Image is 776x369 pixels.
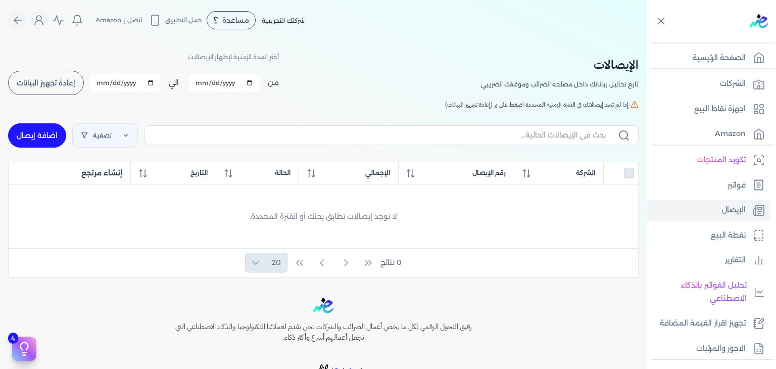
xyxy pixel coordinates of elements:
[715,127,746,141] p: Amazon
[647,73,770,95] a: الشركات
[725,254,746,267] p: التقارير
[95,16,142,25] span: اتصل بـ Amazon
[17,191,630,242] div: لا توجد إيصالات تطابق بحثك أو الفترة المحددة.
[365,168,390,177] span: الإجمالي
[222,17,249,24] span: مساعدة
[72,123,138,148] a: تصفية
[190,168,208,177] span: التاريخ
[697,154,746,167] p: تكويد المنتجات
[153,130,606,141] input: بحث في الإيصالات الحالية...
[8,71,84,95] button: إعادة تجهيز البيانات
[8,333,18,344] span: 4
[147,12,205,29] button: حمل التطبيق
[89,13,144,27] button: اتصل بـ Amazon
[711,229,746,242] p: نقطة البيع
[696,342,746,355] p: الاجور والمرتبات
[750,14,768,28] img: logo
[647,150,770,171] a: تكويد المنتجات
[481,78,639,91] p: تابع تحاليل بياناتك داخل مصلحه الضرائب وموقفك الضريبي
[652,279,747,305] p: تحليل الفواتير بالذكاء الاصطناعي
[472,168,506,177] span: رقم الإيصال
[660,317,746,330] p: تجهيز اقرار القيمة المضافة
[647,250,770,271] a: التقارير
[727,179,746,192] p: فواتير
[81,168,122,178] span: إنشاء مرتجع
[169,77,179,88] label: الي
[647,99,770,120] a: اجهزة نقاط البيع
[647,200,770,221] a: الإيصال
[722,204,746,217] p: الإيصال
[268,77,279,88] label: من
[154,321,493,343] h6: رفيق التحول الرقمي لكل ما يخص أعمال الضرائب والشركات نحن نقدم لعملائنا التكنولوجيا والذكاء الاصطن...
[647,48,770,69] a: الصفحة الرئيسية
[188,51,279,64] p: أختر المدة الزمنية لإظهار الإيصالات
[12,337,36,361] button: 4
[576,168,595,177] span: الشركة
[647,338,770,359] a: الاجور والمرتبات
[445,100,628,109] span: إذا لم تجد إيصالاتك في الفترة الزمنية المحددة اضغط على زر (إعادة تجهيز البيانات)
[207,11,256,29] div: مساعدة
[380,257,402,268] span: 0 نتائج
[165,16,202,25] span: حمل التطبيق
[17,79,75,86] span: إعادة تجهيز البيانات
[694,103,746,116] p: اجهزة نقاط البيع
[720,77,746,90] p: الشركات
[647,225,770,246] a: نقطة البيع
[647,175,770,196] a: فواتير
[481,56,639,74] h2: الإيصالات
[647,313,770,334] a: تجهيز اقرار القيمة المضافة
[313,298,333,313] img: logo
[647,123,770,145] a: Amazon
[262,17,305,24] span: شركتك التجريبية
[275,168,290,177] span: الحالة
[8,123,66,148] a: اضافة إيصال
[647,275,770,309] a: تحليل الفواتير بالذكاء الاصطناعي
[693,52,746,65] p: الصفحة الرئيسية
